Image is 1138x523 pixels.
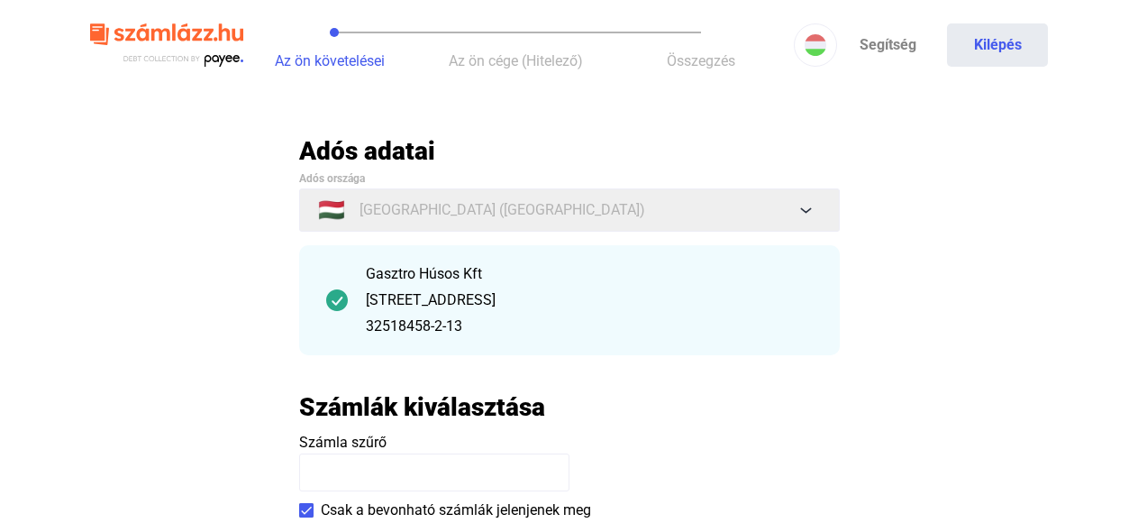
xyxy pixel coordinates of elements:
[794,23,837,67] button: HU
[299,172,365,185] span: Adós országa
[299,391,545,423] h2: Számlák kiválasztása
[366,289,813,311] div: [STREET_ADDRESS]
[947,23,1048,67] button: Kilépés
[366,263,813,285] div: Gasztro Húsos Kft
[360,199,645,221] span: [GEOGRAPHIC_DATA] ([GEOGRAPHIC_DATA])
[299,188,840,232] button: 🇭🇺[GEOGRAPHIC_DATA] ([GEOGRAPHIC_DATA])
[449,52,583,69] span: Az ön cége (Hitelező)
[667,52,735,69] span: Összegzés
[805,34,826,56] img: HU
[275,52,385,69] span: Az ön követelései
[837,23,938,67] a: Segítség
[326,289,348,311] img: checkmark-darker-green-circle
[318,199,345,221] span: 🇭🇺
[299,434,387,451] span: Számla szűrő
[299,135,840,167] h2: Adós adatai
[366,316,813,337] div: 32518458-2-13
[321,500,591,521] span: Csak a bevonható számlák jelenjenek meg
[90,16,243,75] img: szamlazzhu-logo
